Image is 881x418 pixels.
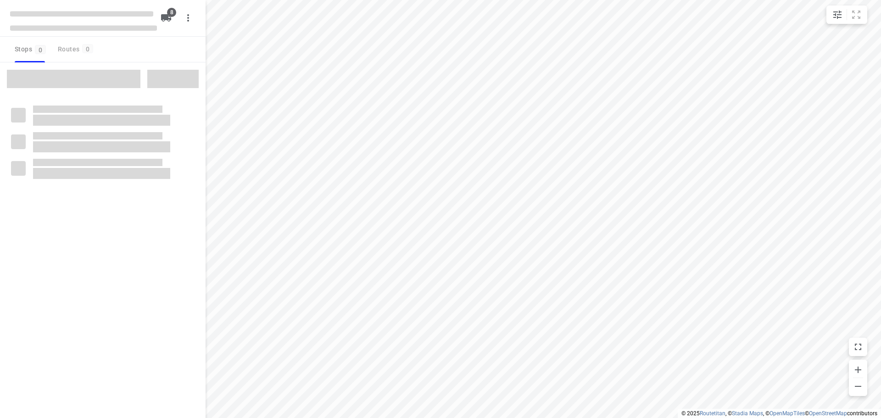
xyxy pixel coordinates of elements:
[732,410,763,417] a: Stadia Maps
[809,410,847,417] a: OpenStreetMap
[681,410,877,417] li: © 2025 , © , © © contributors
[700,410,725,417] a: Routetitan
[828,6,847,24] button: Map settings
[826,6,867,24] div: small contained button group
[769,410,805,417] a: OpenMapTiles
